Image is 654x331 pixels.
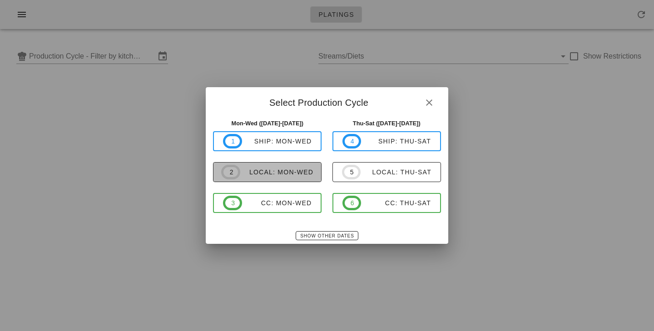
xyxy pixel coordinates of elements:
[353,120,421,127] strong: Thu-Sat ([DATE]-[DATE])
[332,193,441,213] button: 6CC: Thu-Sat
[332,131,441,151] button: 4ship: Thu-Sat
[231,198,234,208] span: 3
[350,198,354,208] span: 6
[296,231,358,240] button: Show Other Dates
[242,138,312,145] div: ship: Mon-Wed
[213,162,322,182] button: 2local: Mon-Wed
[361,138,431,145] div: ship: Thu-Sat
[350,167,353,177] span: 5
[300,233,354,238] span: Show Other Dates
[229,167,233,177] span: 2
[240,168,313,176] div: local: Mon-Wed
[361,168,431,176] div: local: Thu-Sat
[213,193,322,213] button: 3CC: Mon-Wed
[361,199,431,207] div: CC: Thu-Sat
[231,136,234,146] span: 1
[332,162,441,182] button: 5local: Thu-Sat
[350,136,354,146] span: 4
[213,131,322,151] button: 1ship: Mon-Wed
[231,120,303,127] strong: Mon-Wed ([DATE]-[DATE])
[242,199,312,207] div: CC: Mon-Wed
[206,87,448,115] div: Select Production Cycle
